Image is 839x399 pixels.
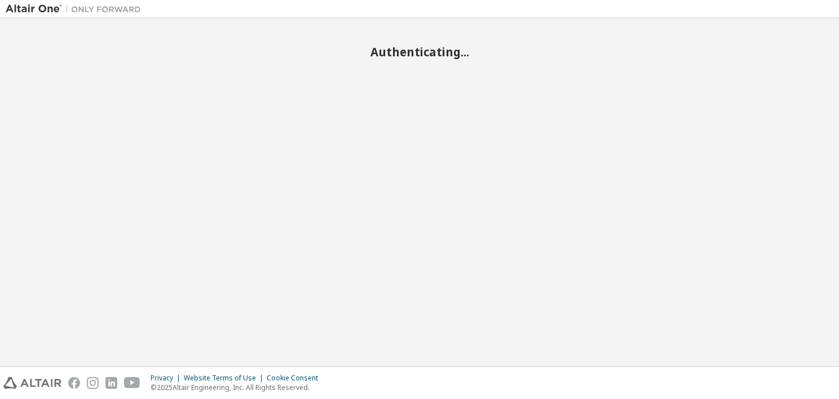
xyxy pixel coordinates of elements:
[151,383,325,392] p: © 2025 Altair Engineering, Inc. All Rights Reserved.
[3,377,61,389] img: altair_logo.svg
[151,374,184,383] div: Privacy
[267,374,325,383] div: Cookie Consent
[184,374,267,383] div: Website Terms of Use
[6,3,147,15] img: Altair One
[6,45,833,59] h2: Authenticating...
[105,377,117,389] img: linkedin.svg
[68,377,80,389] img: facebook.svg
[87,377,99,389] img: instagram.svg
[124,377,140,389] img: youtube.svg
